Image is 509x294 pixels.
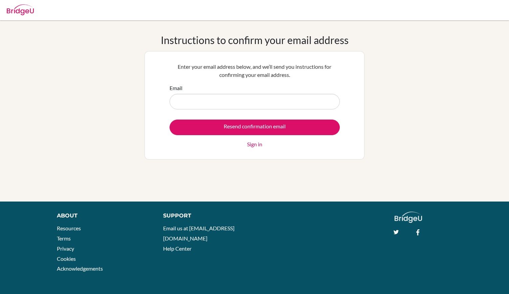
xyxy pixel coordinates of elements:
[247,140,262,148] a: Sign in
[7,4,34,15] img: Bridge-U
[57,235,71,241] a: Terms
[57,225,81,231] a: Resources
[170,63,340,79] p: Enter your email address below, and we’ll send you instructions for confirming your email address.
[57,212,148,220] div: About
[161,34,349,46] h1: Instructions to confirm your email address
[170,84,182,92] label: Email
[170,120,340,135] input: Resend confirmation email
[57,265,103,272] a: Acknowledgements
[57,255,76,262] a: Cookies
[163,212,247,220] div: Support
[163,245,192,252] a: Help Center
[57,245,74,252] a: Privacy
[395,212,422,223] img: logo_white@2x-f4f0deed5e89b7ecb1c2cc34c3e3d731f90f0f143d5ea2071677605dd97b5244.png
[163,225,235,241] a: Email us at [EMAIL_ADDRESS][DOMAIN_NAME]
